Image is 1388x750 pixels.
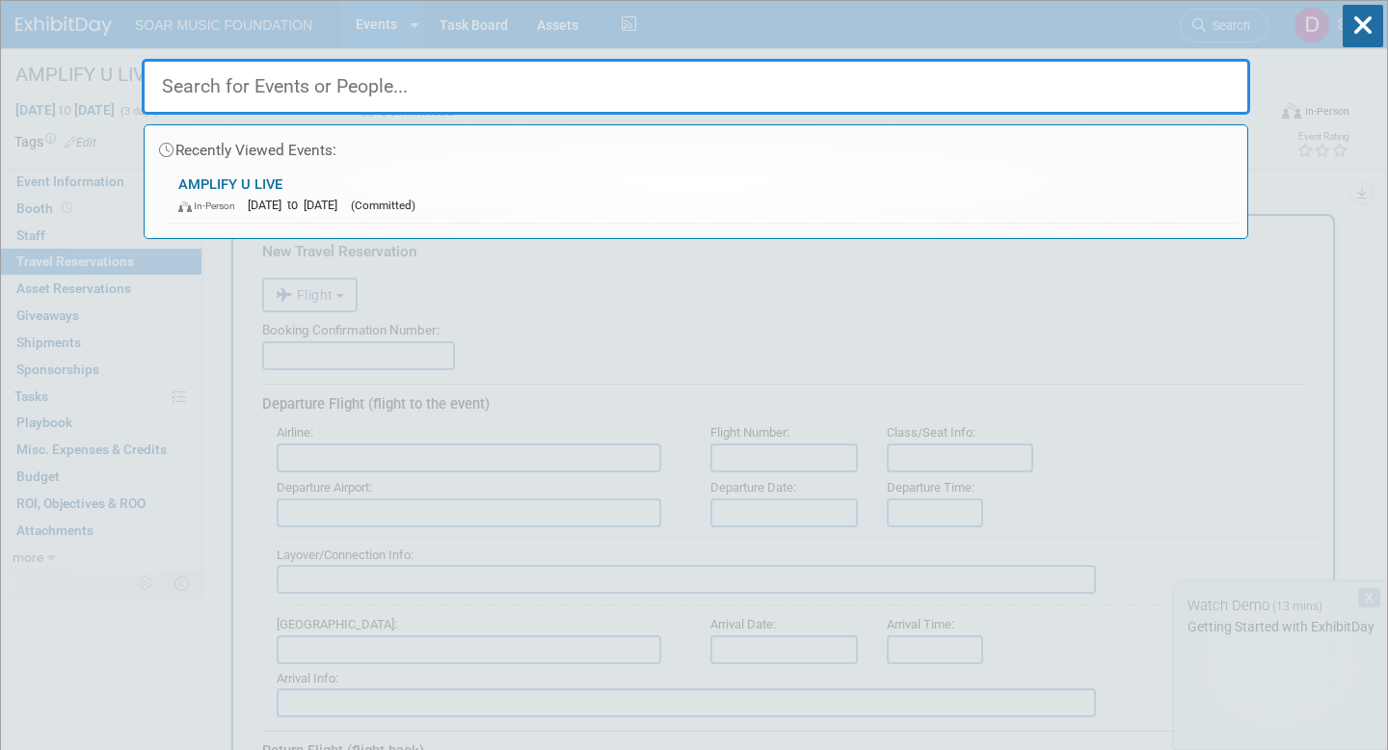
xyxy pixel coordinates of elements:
div: Recently Viewed Events: [154,125,1238,167]
span: [DATE] to [DATE] [248,198,347,212]
span: (Committed) [351,199,415,212]
a: AMPLIFY U LIVE In-Person [DATE] to [DATE] (Committed) [169,167,1238,223]
body: Rich Text Area. Press ALT-0 for help. [11,8,1014,28]
span: In-Person [178,200,244,212]
input: Search for Events or People... [142,59,1250,115]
